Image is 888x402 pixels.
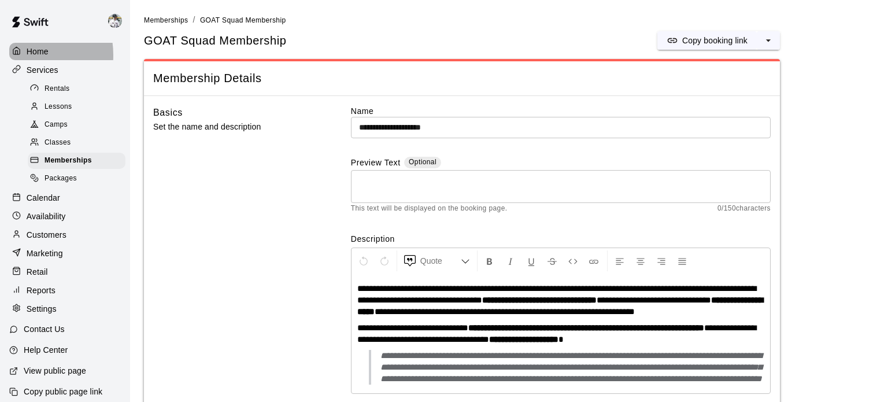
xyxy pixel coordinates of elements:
[27,266,48,278] p: Retail
[631,250,650,271] button: Center Align
[9,245,121,262] a: Marketing
[9,263,121,281] a: Retail
[144,15,188,24] a: Memberships
[9,43,121,60] a: Home
[28,171,125,187] div: Packages
[144,16,188,24] span: Memberships
[351,105,771,117] label: Name
[144,14,874,27] nav: breadcrumb
[106,9,130,32] div: Justin Dunning
[45,101,72,113] span: Lessons
[375,250,394,271] button: Redo
[24,365,86,377] p: View public page
[45,119,68,131] span: Camps
[399,250,475,271] button: Formatting Options
[584,250,604,271] button: Insert Link
[28,80,130,98] a: Rentals
[153,105,183,120] h6: Basics
[28,81,125,97] div: Rentals
[351,203,508,215] span: This text will be displayed on the booking page.
[28,153,125,169] div: Memberships
[27,192,60,204] p: Calendar
[28,116,130,134] a: Camps
[501,250,520,271] button: Format Italics
[420,255,461,267] span: Quote
[28,170,130,188] a: Packages
[354,250,373,271] button: Undo
[9,61,121,79] a: Services
[9,300,121,318] a: Settings
[28,117,125,133] div: Camps
[45,155,92,167] span: Memberships
[108,14,122,28] img: Justin Dunning
[351,233,771,245] label: Description
[610,250,630,271] button: Left Align
[28,99,125,115] div: Lessons
[24,323,65,335] p: Contact Us
[28,152,130,170] a: Memberships
[757,31,780,50] button: select merge strategy
[200,16,286,24] span: GOAT Squad Membership
[351,157,401,170] label: Preview Text
[27,248,63,259] p: Marketing
[652,250,671,271] button: Right Align
[717,203,771,215] span: 0 / 150 characters
[9,226,121,244] a: Customers
[682,35,748,46] p: Copy booking link
[27,211,66,222] p: Availability
[672,250,692,271] button: Justify Align
[193,14,195,26] li: /
[45,137,71,149] span: Classes
[480,250,499,271] button: Format Bold
[27,64,58,76] p: Services
[144,33,286,49] span: GOAT Squad Membership
[27,303,57,315] p: Settings
[409,158,436,166] span: Optional
[28,134,130,152] a: Classes
[9,208,121,225] a: Availability
[24,344,68,356] p: Help Center
[153,71,771,86] span: Membership Details
[521,250,541,271] button: Format Underline
[9,189,121,206] a: Calendar
[45,83,70,95] span: Rentals
[657,31,780,50] div: split button
[27,46,49,57] p: Home
[24,386,102,397] p: Copy public page link
[153,120,314,134] p: Set the name and description
[27,285,55,296] p: Reports
[27,229,66,241] p: Customers
[563,250,583,271] button: Insert Code
[45,173,77,185] span: Packages
[28,135,125,151] div: Classes
[542,250,562,271] button: Format Strikethrough
[28,98,130,116] a: Lessons
[9,282,121,299] a: Reports
[657,31,757,50] button: Copy booking link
